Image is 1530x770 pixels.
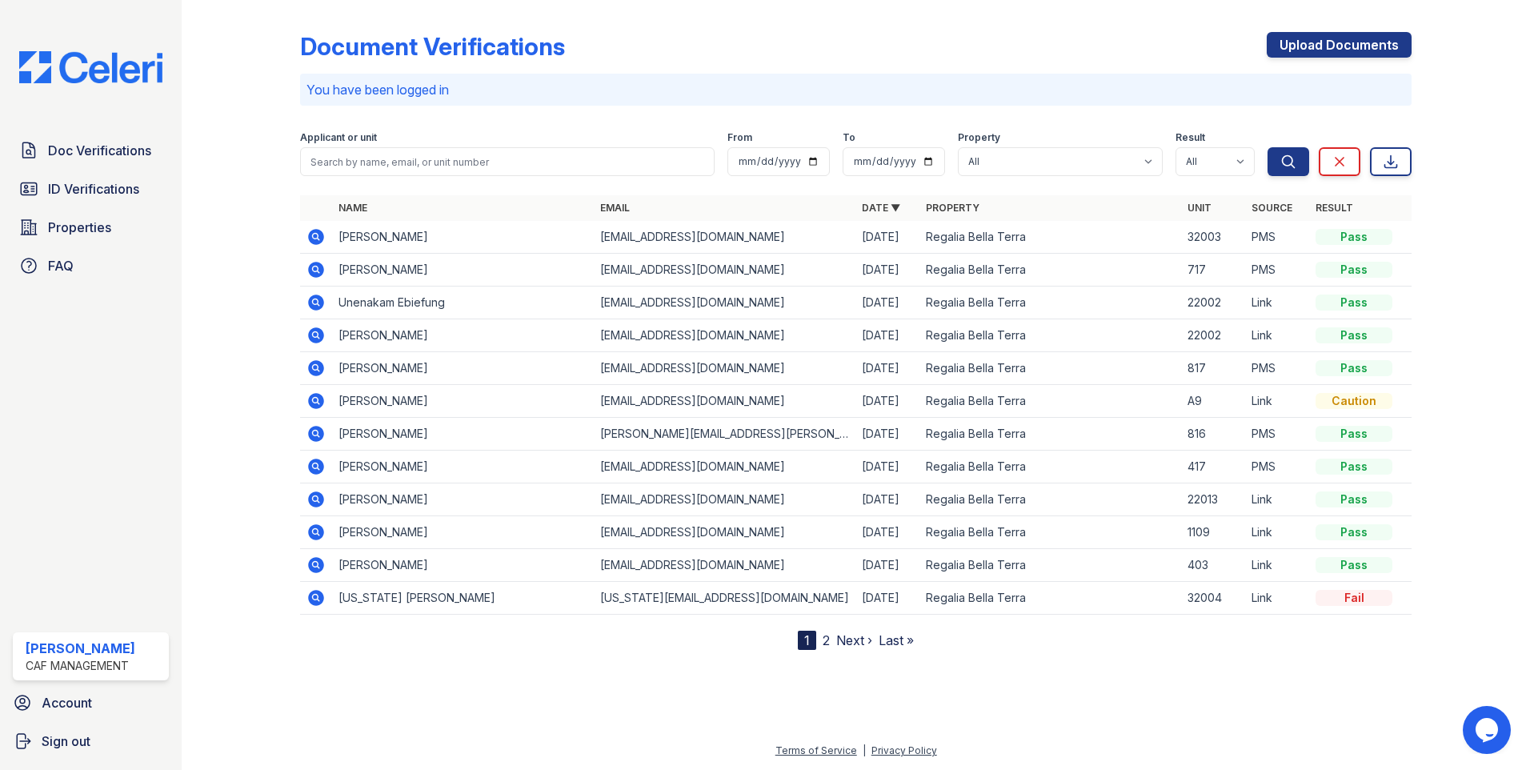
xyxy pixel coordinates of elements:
a: ID Verifications [13,173,169,205]
td: [EMAIL_ADDRESS][DOMAIN_NAME] [594,221,855,254]
td: [DATE] [855,221,919,254]
span: Doc Verifications [48,141,151,160]
a: Name [338,202,367,214]
td: [EMAIL_ADDRESS][DOMAIN_NAME] [594,516,855,549]
a: Sign out [6,725,175,757]
div: Pass [1316,295,1392,311]
td: [EMAIL_ADDRESS][DOMAIN_NAME] [594,352,855,385]
td: Regalia Bella Terra [919,287,1181,319]
td: Regalia Bella Terra [919,319,1181,352]
td: Link [1245,319,1309,352]
td: [PERSON_NAME] [332,319,594,352]
td: [PERSON_NAME] [332,418,594,451]
td: [EMAIL_ADDRESS][DOMAIN_NAME] [594,483,855,516]
div: Fail [1316,590,1392,606]
div: Pass [1316,491,1392,507]
a: Email [600,202,630,214]
td: 817 [1181,352,1245,385]
div: Pass [1316,557,1392,573]
a: Source [1252,202,1292,214]
td: Regalia Bella Terra [919,352,1181,385]
label: Result [1176,131,1205,144]
td: [PERSON_NAME] [332,352,594,385]
td: Link [1245,287,1309,319]
a: Privacy Policy [871,744,937,756]
td: 1109 [1181,516,1245,549]
span: Account [42,693,92,712]
td: PMS [1245,418,1309,451]
span: Sign out [42,732,90,751]
a: Next › [836,632,872,648]
div: CAF Management [26,658,135,674]
a: Terms of Service [775,744,857,756]
a: Account [6,687,175,719]
td: 417 [1181,451,1245,483]
td: [EMAIL_ADDRESS][DOMAIN_NAME] [594,549,855,582]
td: PMS [1245,352,1309,385]
td: Regalia Bella Terra [919,483,1181,516]
div: Pass [1316,262,1392,278]
td: Link [1245,385,1309,418]
a: FAQ [13,250,169,282]
td: [PERSON_NAME] [332,254,594,287]
td: PMS [1245,254,1309,287]
td: [DATE] [855,385,919,418]
td: 22002 [1181,287,1245,319]
img: CE_Logo_Blue-a8612792a0a2168367f1c8372b55b34899dd931a85d93a1a3d3e32e68fde9ad4.png [6,51,175,83]
td: [DATE] [855,516,919,549]
div: Pass [1316,459,1392,475]
td: PMS [1245,221,1309,254]
td: Regalia Bella Terra [919,549,1181,582]
div: Caution [1316,393,1392,409]
td: [US_STATE][EMAIL_ADDRESS][DOMAIN_NAME] [594,582,855,615]
div: | [863,744,866,756]
td: [PERSON_NAME] [332,385,594,418]
td: Link [1245,516,1309,549]
a: Unit [1188,202,1212,214]
input: Search by name, email, or unit number [300,147,715,176]
div: Pass [1316,426,1392,442]
td: Regalia Bella Terra [919,582,1181,615]
a: Properties [13,211,169,243]
td: [EMAIL_ADDRESS][DOMAIN_NAME] [594,451,855,483]
td: Link [1245,549,1309,582]
label: To [843,131,855,144]
iframe: chat widget [1463,706,1514,754]
td: Regalia Bella Terra [919,385,1181,418]
td: 403 [1181,549,1245,582]
td: [DATE] [855,352,919,385]
td: 717 [1181,254,1245,287]
a: Date ▼ [862,202,900,214]
td: Regalia Bella Terra [919,254,1181,287]
td: Regalia Bella Terra [919,516,1181,549]
a: 2 [823,632,830,648]
td: Unenakam Ebiefung [332,287,594,319]
label: Applicant or unit [300,131,377,144]
td: [DATE] [855,287,919,319]
div: Pass [1316,524,1392,540]
td: [PERSON_NAME] [332,451,594,483]
td: Link [1245,582,1309,615]
td: [DATE] [855,451,919,483]
td: 32003 [1181,221,1245,254]
div: Pass [1316,327,1392,343]
td: 22013 [1181,483,1245,516]
div: [PERSON_NAME] [26,639,135,658]
td: [DATE] [855,254,919,287]
td: [PERSON_NAME] [332,516,594,549]
td: [PERSON_NAME] [332,483,594,516]
label: From [727,131,752,144]
td: PMS [1245,451,1309,483]
div: Pass [1316,360,1392,376]
td: Regalia Bella Terra [919,418,1181,451]
td: [PERSON_NAME][EMAIL_ADDRESS][PERSON_NAME][DOMAIN_NAME] [594,418,855,451]
td: [DATE] [855,483,919,516]
a: Last » [879,632,914,648]
td: [DATE] [855,549,919,582]
span: FAQ [48,256,74,275]
td: [EMAIL_ADDRESS][DOMAIN_NAME] [594,319,855,352]
td: [PERSON_NAME] [332,549,594,582]
td: 22002 [1181,319,1245,352]
a: Result [1316,202,1353,214]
